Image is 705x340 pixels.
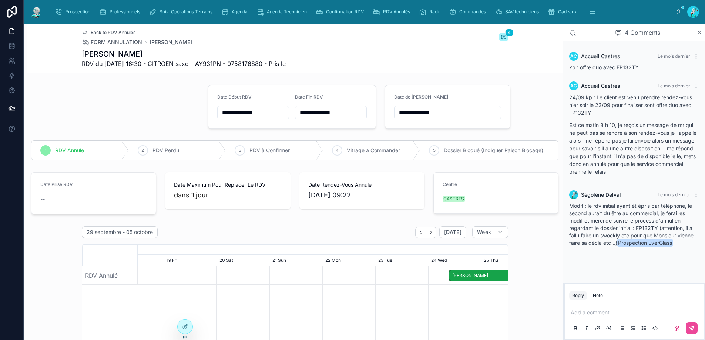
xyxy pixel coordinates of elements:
[658,192,690,197] span: Le mois dernier
[383,9,410,15] span: RDV Annulés
[569,291,587,300] button: Reply
[417,5,445,19] a: Rack
[308,190,416,200] span: [DATE] 09:22
[558,9,577,15] span: Cadeaux
[40,196,45,203] span: --
[336,147,339,153] span: 4
[429,9,440,15] span: Rack
[174,181,281,189] span: Date Maximum Pour Replacer Le RDV
[347,147,400,154] span: Vitrage à Commander
[569,64,639,70] span: kp : offre duo avec FP132TY
[216,255,269,266] div: 20 Sat
[444,229,461,236] span: [DATE]
[150,39,192,46] a: [PERSON_NAME]
[217,94,252,100] span: Date Début RDV
[459,9,486,15] span: Commandes
[249,147,290,154] span: RDV à Confirmer
[569,93,699,117] p: 24/09 kp : Le client est venu prendre rendez-vous hier soir le 23/09 pour finaliser sont offre du...
[625,28,660,37] span: 4 Comments
[295,94,323,100] span: Date Fin RDV
[322,255,375,266] div: 22 Mon
[82,49,286,59] h1: [PERSON_NAME]
[326,9,364,15] span: Confirmation RDV
[30,6,43,18] img: App logo
[152,147,179,154] span: RDV Perdu
[82,266,138,285] div: RDV Annulé
[477,229,491,236] span: Week
[82,59,286,68] span: RDV du [DATE] 16:30 - CITROEN saxo - AY931PN - 0758176880 - Pris le
[593,293,603,299] div: Note
[439,226,466,238] button: [DATE]
[505,9,539,15] span: SAV techniciens
[443,181,457,187] span: Centre
[313,5,369,19] a: Confirmation RDV
[472,226,508,238] button: Week
[91,30,135,36] span: Back to RDV Annulés
[658,83,690,89] span: Le mois dernier
[160,9,212,15] span: Suivi Opérations Terrains
[239,147,241,153] span: 3
[569,203,694,246] span: Modif : le rdv initial ayant ét épris par téléphone, le second aurait du être au commercial, je f...
[49,4,675,20] div: scrollable content
[570,83,577,89] span: AC
[505,29,513,36] span: 4
[493,5,544,19] a: SAV techniciens
[428,255,481,266] div: 24 Wed
[581,82,620,90] span: Accueil Castres
[443,196,464,202] div: CASTRES
[499,33,508,42] button: 4
[111,255,164,266] div: 18 Thu
[164,255,216,266] div: 19 Fri
[55,147,84,154] span: RDV Annulé
[545,5,582,19] a: Cadeaux
[219,5,253,19] a: Agenda
[570,53,577,59] span: AC
[65,9,90,15] span: Prospection
[232,9,248,15] span: Agenda
[254,5,312,19] a: Agenda Technicien
[481,255,534,266] div: 25 Thu
[569,121,699,176] p: Est ce matin 8 h 10, je reçois un message de mr qui ne peut pas se rendre à son rendez-vous je l'...
[82,39,142,46] a: FORM ANNULATION
[91,39,142,46] span: FORM ANNULATION
[87,229,153,236] h2: 29 septembre - 05 octobre
[433,147,436,153] span: 5
[308,181,416,189] span: Date Rendez-Vous Annulé
[141,147,144,153] span: 2
[370,5,415,19] a: RDV Annulés
[40,181,73,187] span: Date Prise RDV
[617,239,673,247] span: Prospection EverGlass
[394,94,448,100] span: Date de [PERSON_NAME]
[45,147,47,153] span: 1
[269,255,322,266] div: 21 Sun
[444,147,543,154] span: Dossier Bloqué (Indiquer Raison Blocage)
[110,9,140,15] span: Professionnels
[581,191,621,199] span: Ségolène Delval
[97,5,145,19] a: Professionnels
[447,5,491,19] a: Commandes
[658,53,690,59] span: Le mois dernier
[581,53,620,60] span: Accueil Castres
[147,5,218,19] a: Suivi Opérations Terrains
[53,5,95,19] a: Prospection
[82,30,135,36] a: Back to RDV Annulés
[375,255,428,266] div: 23 Tue
[267,9,307,15] span: Agenda Technicien
[590,291,606,300] button: Note
[174,190,208,200] p: dans 1 jour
